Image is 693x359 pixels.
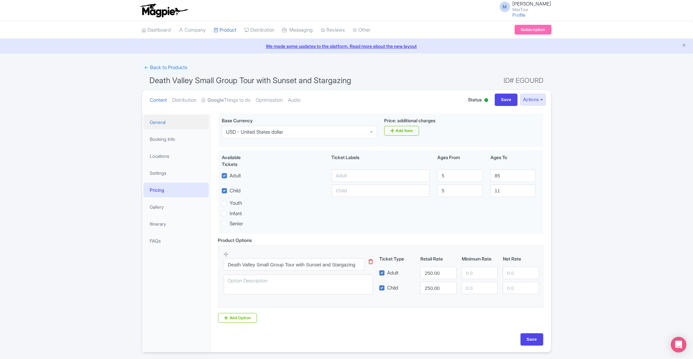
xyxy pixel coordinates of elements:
[222,118,253,123] span: Base Currency
[222,154,257,168] div: Available Tickets
[224,258,365,271] input: Option Name
[332,170,430,182] input: Adult
[420,282,456,294] input: 0.0
[387,284,398,292] label: Child
[218,313,257,323] a: Add Option
[513,1,551,7] span: [PERSON_NAME]
[202,90,251,111] a: GoogleThings to do
[143,115,209,129] a: General
[143,233,209,248] a: FAQs
[230,210,242,217] label: Infant
[387,269,399,277] label: Adult
[321,21,345,39] a: Reviews
[218,237,252,244] div: Product Options
[500,2,510,12] span: M
[230,172,241,180] label: Adult
[682,42,686,50] button: Close announcement
[143,149,209,163] a: Locations
[142,21,171,39] a: Dashboard
[179,21,206,39] a: Company
[420,267,456,279] input: 0.0
[139,3,189,18] img: logo-ab69f6fb50320c5b225c76a69d11143b.png
[332,185,430,197] input: Child
[142,61,190,74] a: ← Back to Products
[483,96,490,106] div: Active
[495,94,518,106] input: Save
[384,117,435,124] label: Price: additional charges
[377,255,418,262] div: Ticket Type
[433,154,486,168] div: Ages From
[150,90,167,111] a: Content
[143,217,209,231] a: Itinerary
[503,267,539,279] input: 0.0
[143,183,209,197] a: Pricing
[173,90,197,111] a: Distribution
[288,90,301,111] a: Audio
[418,255,459,262] div: Retail Rate
[256,90,283,111] a: Optimization
[513,12,526,18] a: Profile
[468,96,482,103] span: Status
[462,282,498,294] input: 0.0
[353,21,371,39] a: Other
[487,154,539,168] div: Ages To
[520,333,543,346] input: Save
[230,220,243,228] label: Senior
[150,76,352,85] span: Death Valley Small Group Tour with Sunset and Stargazing
[496,1,551,12] a: M [PERSON_NAME] MaxTour
[230,187,241,195] label: Child
[328,154,434,168] div: Ticket Labels
[459,255,500,262] div: Minimum Rate
[503,282,539,294] input: 0.0
[513,7,551,12] small: MaxTour
[245,21,275,39] a: Distribution
[143,200,209,214] a: Gallery
[230,200,242,207] label: Youth
[671,337,686,352] div: Open Intercom Messenger
[208,97,224,104] strong: Google
[143,132,209,146] a: Booking Info
[500,255,541,262] div: Net Rate
[143,166,209,180] a: Settings
[384,126,419,136] a: Add Item
[515,25,551,35] a: Subscription
[4,43,689,50] a: We made some updates to the platform. Read more about the new layout
[462,267,498,279] input: 0.0
[214,21,237,39] a: Product
[282,21,313,39] a: Messaging
[226,129,283,135] div: USD - United States dollar
[520,94,546,106] button: Actions
[504,74,544,87] span: ID# EGOURD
